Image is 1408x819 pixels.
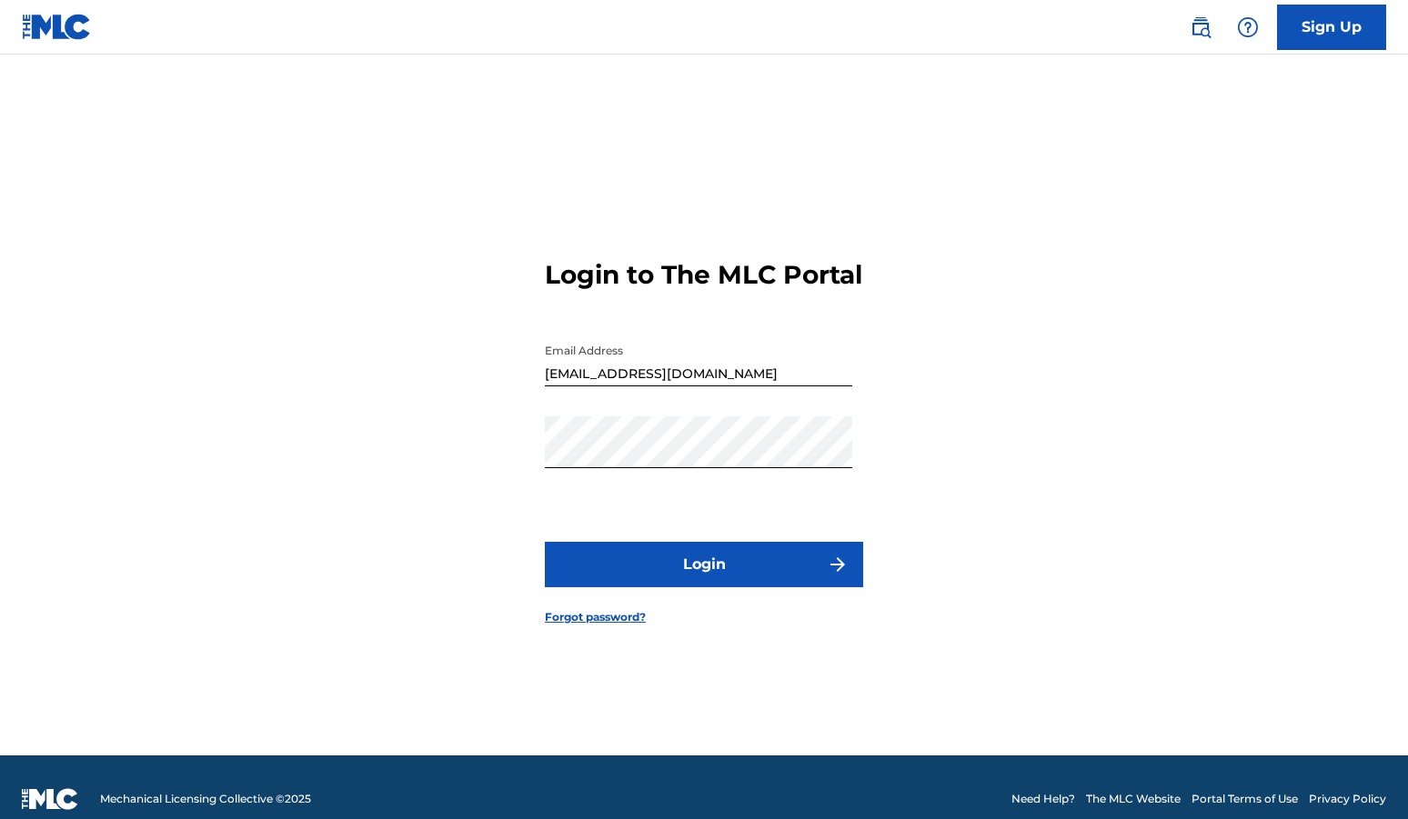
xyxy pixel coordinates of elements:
span: Mechanical Licensing Collective © 2025 [100,791,311,807]
h3: Login to The MLC Portal [545,259,862,291]
img: search [1190,16,1212,38]
a: Public Search [1182,9,1219,45]
img: MLC Logo [22,14,92,40]
div: Help [1230,9,1266,45]
a: Sign Up [1277,5,1386,50]
a: The MLC Website [1086,791,1181,807]
a: Need Help? [1011,791,1075,807]
a: Portal Terms of Use [1192,791,1298,807]
a: Forgot password? [545,609,646,625]
img: logo [22,788,78,810]
img: f7272a7cc735f4ea7f67.svg [827,554,849,575]
a: Privacy Policy [1309,791,1386,807]
button: Login [545,542,863,587]
img: help [1237,16,1259,38]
